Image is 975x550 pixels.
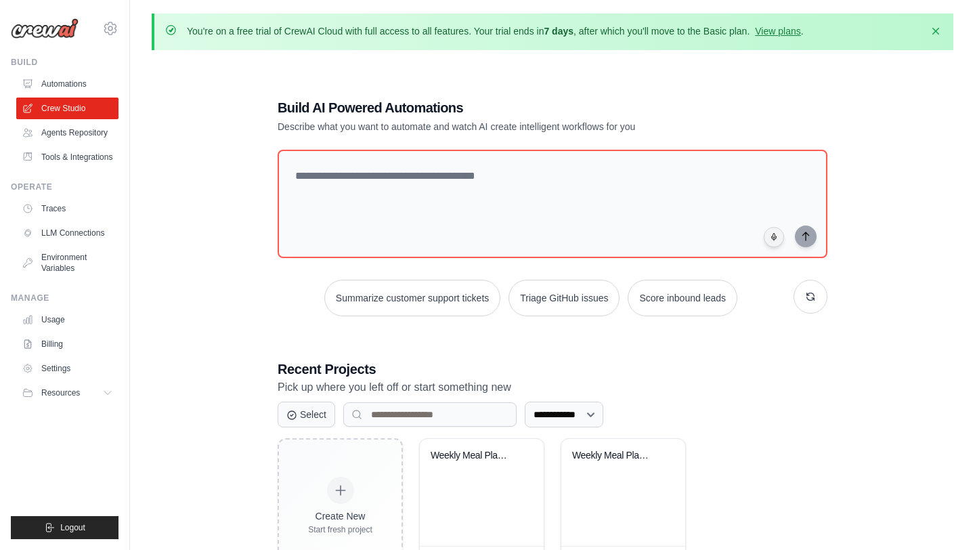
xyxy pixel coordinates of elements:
[278,360,827,379] h3: Recent Projects
[508,280,620,316] button: Triage GitHub issues
[628,280,737,316] button: Score inbound leads
[16,247,118,279] a: Environment Variables
[544,26,573,37] strong: 7 days
[187,24,804,38] p: You're on a free trial of CrewAI Cloud with full access to all features. Your trial ends in , aft...
[308,524,372,535] div: Start fresh project
[60,522,85,533] span: Logout
[16,98,118,119] a: Crew Studio
[16,382,118,404] button: Resources
[764,227,784,247] button: Click to speak your automation idea
[16,146,118,168] a: Tools & Integrations
[431,450,513,462] div: Weekly Meal Planning Assistant
[308,509,372,523] div: Create New
[16,333,118,355] a: Billing
[16,222,118,244] a: LLM Connections
[278,402,335,427] button: Select
[16,358,118,379] a: Settings
[755,26,800,37] a: View plans
[324,280,500,316] button: Summarize customer support tickets
[794,280,827,314] button: Get new suggestions
[11,18,79,39] img: Logo
[41,387,80,398] span: Resources
[278,120,733,133] p: Describe what you want to automate and watch AI create intelligent workflows for you
[16,309,118,331] a: Usage
[11,57,118,68] div: Build
[11,293,118,303] div: Manage
[16,198,118,219] a: Traces
[278,98,733,117] h1: Build AI Powered Automations
[16,73,118,95] a: Automations
[11,182,118,192] div: Operate
[278,379,827,396] p: Pick up where you left off or start something new
[572,450,654,462] div: Weekly Meal Planning Assistant
[16,122,118,144] a: Agents Repository
[11,516,118,539] button: Logout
